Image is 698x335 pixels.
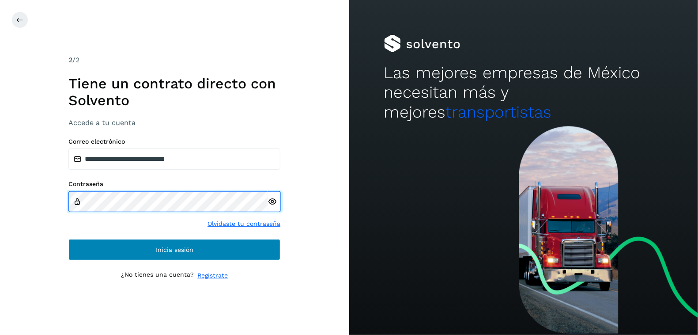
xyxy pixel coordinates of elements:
button: Inicia sesión [68,239,280,260]
div: /2 [68,55,280,65]
h3: Accede a tu cuenta [68,118,280,127]
span: Inicia sesión [156,247,193,253]
span: transportistas [446,103,552,122]
label: Contraseña [68,180,280,188]
a: Regístrate [197,271,228,280]
h2: Las mejores empresas de México necesitan más y mejores [384,63,663,122]
h1: Tiene un contrato directo con Solvento [68,75,280,109]
p: ¿No tienes una cuenta? [121,271,194,280]
a: Olvidaste tu contraseña [208,219,280,228]
span: 2 [68,56,72,64]
label: Correo electrónico [68,138,280,145]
